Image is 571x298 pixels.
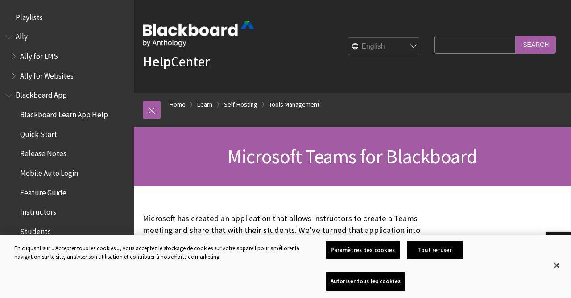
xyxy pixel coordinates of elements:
a: Tools Management [269,99,319,110]
button: Fermer [547,256,567,275]
a: Home [170,99,186,110]
span: Microsoft Teams for Blackboard [228,144,477,169]
a: Learn [197,99,212,110]
p: Microsoft has created an application that allows instructors to create a Teams meeting and share ... [143,213,430,271]
nav: Book outline for Playlists [5,10,128,25]
div: En cliquant sur « Accepter tous les cookies », vous acceptez le stockage de cookies sur votre app... [14,244,314,261]
select: Site Language Selector [348,37,420,55]
span: Ally for LMS [20,49,58,61]
span: Blackboard App [16,88,67,100]
span: Quick Start [20,127,57,139]
span: Mobile Auto Login [20,166,78,178]
a: HelpCenter [143,53,210,70]
input: Search [516,36,556,53]
span: Instructors [20,205,56,217]
span: Blackboard Learn App Help [20,107,108,119]
span: Ally for Websites [20,68,74,80]
span: Release Notes [20,146,66,158]
a: Self-Hosting [224,99,257,110]
span: Students [20,224,51,236]
span: Ally [16,29,28,41]
button: Tout refuser [407,241,463,260]
button: Paramètres des cookies [326,241,400,260]
img: Blackboard by Anthology [143,21,254,47]
button: Autoriser tous les cookies [326,272,405,291]
span: Feature Guide [20,185,66,197]
strong: Help [143,53,171,70]
span: Playlists [16,10,43,22]
nav: Book outline for Anthology Ally Help [5,29,128,83]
